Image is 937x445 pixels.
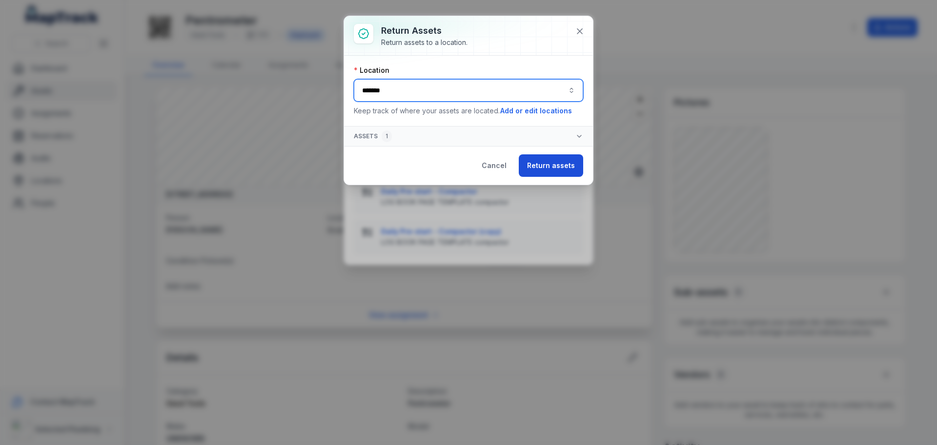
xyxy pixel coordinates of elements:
[354,106,583,116] p: Keep track of where your assets are located.
[473,154,515,177] button: Cancel
[354,130,392,142] span: Assets
[519,154,583,177] button: Return assets
[382,130,392,142] div: 1
[500,106,572,116] button: Add or edit locations
[354,65,389,75] label: Location
[381,24,468,38] h3: Return assets
[344,127,593,146] button: Assets1
[381,38,468,47] div: Return assets to a location.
